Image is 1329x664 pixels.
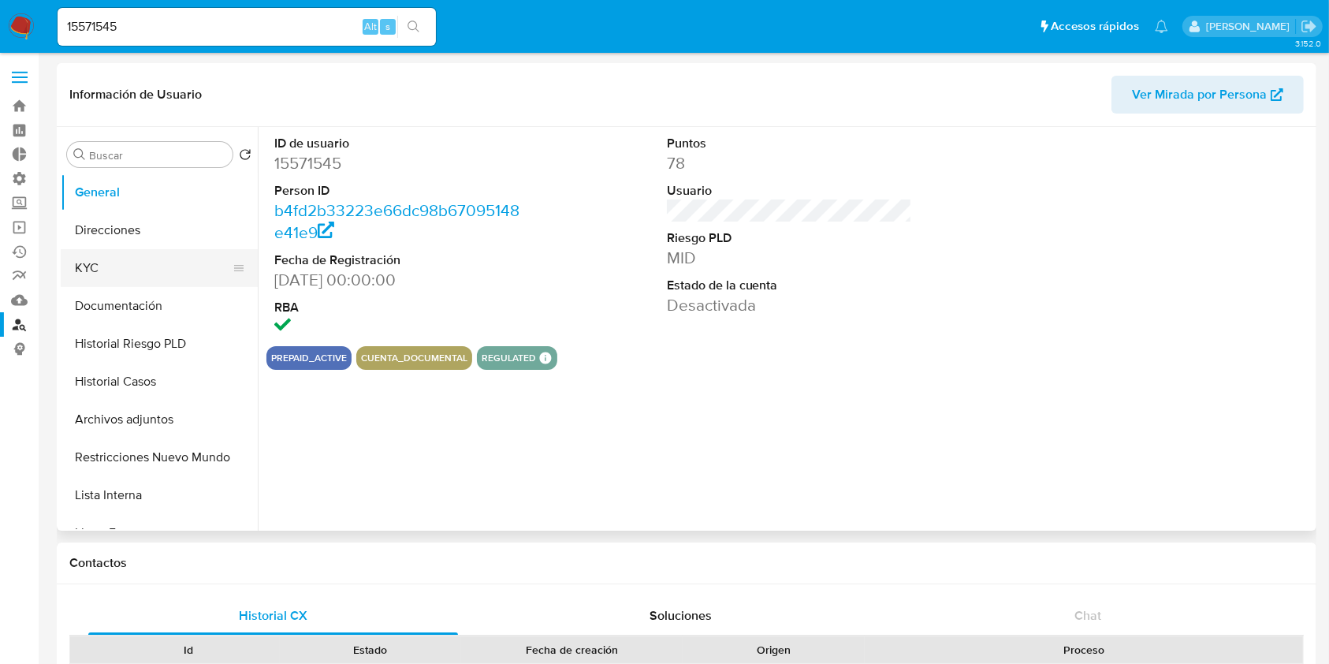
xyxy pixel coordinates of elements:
div: Fecha de creación [472,642,672,658]
dd: MID [667,247,913,269]
h1: Información de Usuario [69,87,202,103]
input: Buscar [89,148,226,162]
dt: Puntos [667,135,913,152]
span: Historial CX [239,606,307,625]
button: Restricciones Nuevo Mundo [61,438,258,476]
button: prepaid_active [271,355,347,361]
div: Origen [694,642,854,658]
span: Accesos rápidos [1051,18,1139,35]
span: Ver Mirada por Persona [1132,76,1267,114]
a: b4fd2b33223e66dc98b67095148e41e9 [274,199,519,244]
dt: Estado de la cuenta [667,277,913,294]
button: Volver al orden por defecto [239,148,251,166]
button: Historial Riesgo PLD [61,325,258,363]
dd: [DATE] 00:00:00 [274,269,520,291]
button: KYC [61,249,245,287]
a: Notificaciones [1155,20,1168,33]
dd: 15571545 [274,152,520,174]
span: Chat [1074,606,1101,625]
button: Buscar [73,148,86,161]
span: Alt [364,19,377,34]
p: ignacio.bagnardi@mercadolibre.com [1206,19,1295,34]
button: regulated [482,355,536,361]
button: Archivos adjuntos [61,401,258,438]
button: search-icon [397,16,430,38]
div: Proceso [876,642,1292,658]
dt: ID de usuario [274,135,520,152]
dt: Usuario [667,182,913,200]
button: Documentación [61,287,258,325]
dt: RBA [274,299,520,316]
dd: Desactivada [667,294,913,316]
a: Salir [1301,18,1317,35]
button: cuenta_documental [361,355,467,361]
input: Buscar usuario o caso... [58,17,436,37]
dt: Riesgo PLD [667,229,913,247]
h1: Contactos [69,555,1304,571]
span: Soluciones [650,606,712,625]
div: Estado [291,642,451,658]
button: Listas Externas [61,514,258,552]
dt: Person ID [274,182,520,200]
dd: 78 [667,152,913,174]
div: Id [109,642,269,658]
button: Ver Mirada por Persona [1111,76,1304,114]
button: Direcciones [61,211,258,249]
span: s [385,19,390,34]
button: General [61,173,258,211]
button: Lista Interna [61,476,258,514]
button: Historial Casos [61,363,258,401]
dt: Fecha de Registración [274,252,520,269]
